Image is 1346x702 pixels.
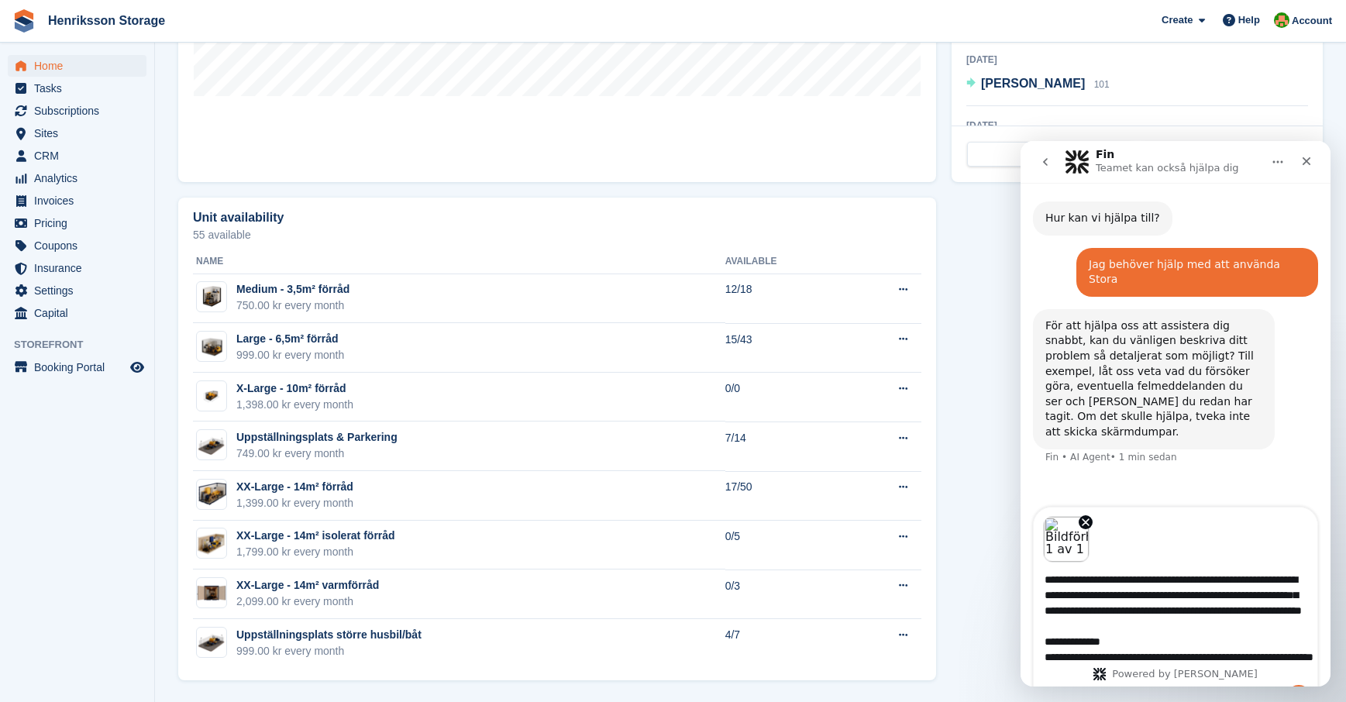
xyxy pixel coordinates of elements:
span: Tasks [34,77,127,99]
img: Prc.24.4_.png [197,435,226,456]
img: Prc.24.5_1%201.png [198,281,225,312]
a: menu [8,145,146,167]
div: 1,399.00 kr every month [236,495,353,511]
a: menu [8,280,146,301]
a: menu [8,77,146,99]
td: 7/14 [725,422,846,471]
span: CRM [34,145,127,167]
div: 999.00 kr every month [236,643,422,659]
a: All move ins [967,142,1134,167]
a: menu [8,190,146,212]
a: menu [8,302,146,324]
span: Subscriptions [34,100,127,122]
td: 17/50 [725,471,846,521]
td: 4/7 [725,619,846,668]
img: Group%2032.png [197,387,226,404]
td: 15/43 [725,323,846,373]
div: XX-Large - 14m² isolerat förråd [236,528,395,544]
td: 0/3 [725,570,846,619]
span: Insurance [34,257,127,279]
div: Uppställningsplats större husbil/båt [236,627,422,643]
a: [PERSON_NAME] 101 [966,74,1110,95]
span: Booking Portal [34,356,127,378]
span: Analytics [34,167,127,189]
img: _prc-large_final%20(2).png [197,483,226,505]
div: [DATE] [966,53,1308,67]
div: [DATE] [966,119,1308,132]
span: [PERSON_NAME] [981,77,1085,90]
a: menu [8,212,146,234]
div: 749.00 kr every month [236,446,398,462]
div: XX-Large - 14m² varmförråd [236,577,379,594]
div: XX-Large - 14m² förråd [236,479,353,495]
span: Pricing [34,212,127,234]
iframe: Intercom live chat [1021,141,1331,687]
div: 750.00 kr every month [236,298,349,314]
img: stora-icon-8386f47178a22dfd0bd8f6a31ec36ba5ce8667c1dd55bd0f319d3a0aa187defe.svg [12,9,36,33]
span: Help [1238,12,1260,28]
span: Home [34,55,127,77]
div: Uppställningsplats & Parkering [236,429,398,446]
a: Preview store [128,358,146,377]
span: Sites [34,122,127,144]
th: Available [725,249,846,274]
img: Mikael Holmström [1274,12,1289,28]
span: Settings [34,280,127,301]
div: Large - 6,5m² förråd [236,331,344,347]
a: menu [8,235,146,256]
div: 999.00 kr every month [236,347,344,363]
h2: Unit availability [193,211,284,225]
a: menu [8,55,146,77]
a: menu [8,257,146,279]
div: 2,099.00 kr every month [236,594,379,610]
a: menu [8,167,146,189]
a: menu [8,122,146,144]
span: Coupons [34,235,127,256]
a: menu [8,100,146,122]
td: 0/0 [725,373,846,422]
th: Name [193,249,725,274]
p: 55 available [193,229,921,240]
img: Prc.24.4_.png [197,631,226,652]
span: Capital [34,302,127,324]
span: Create [1162,12,1193,28]
a: Henriksson Storage [42,8,171,33]
td: 12/18 [725,274,846,323]
div: 1,799.00 kr every month [236,544,395,560]
td: 0/5 [725,521,846,570]
img: Prc.24.6_1%201.png [197,334,226,359]
div: Medium - 3,5m² förråd [236,281,349,298]
button: Skriv ett meddelande… [266,544,291,569]
div: 1,398.00 kr every month [236,397,353,413]
span: 101 [1094,79,1110,90]
a: menu [8,356,146,378]
img: Prc.24.3.png [197,583,226,602]
img: ChatGPT%20Image%20Jul%208,%202025,%2010_07_13%20AM%20-%20Edited%20-%20Edited%201.png [197,532,226,556]
span: Account [1292,13,1332,29]
div: X-Large - 10m² förråd [236,380,353,397]
span: Invoices [34,190,127,212]
span: Storefront [14,337,154,353]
